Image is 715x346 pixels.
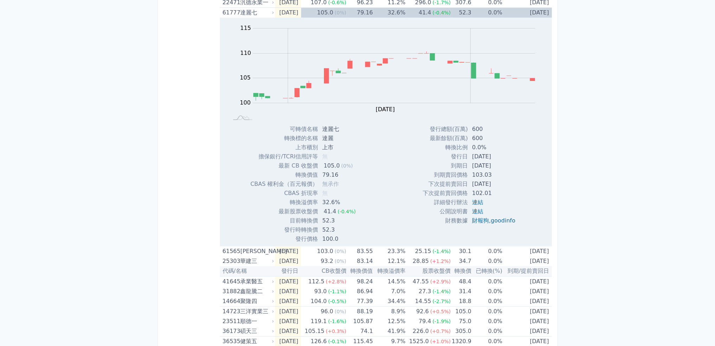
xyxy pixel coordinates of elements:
span: (-1.1%) [328,289,346,294]
td: 75.0 [451,316,471,326]
tspan: 110 [240,50,251,56]
td: 上市 [318,143,361,152]
td: 48.4 [451,276,471,287]
iframe: Chat Widget [680,312,715,346]
td: 下次提前賣回日 [423,180,468,189]
div: 79.4 [417,316,433,326]
th: 到期/提前賣回日 [502,266,551,276]
td: 30.1 [451,246,471,256]
td: [DATE] [275,8,301,18]
div: 25303 [223,256,239,266]
div: 41.4 [417,8,433,18]
td: 轉換比例 [423,143,468,152]
td: 0.0% [471,276,502,287]
td: [DATE] [275,326,301,336]
td: [DATE] [502,276,551,287]
th: 發行日 [275,266,301,276]
td: 下次提前賣回價格 [423,189,468,198]
td: 財務數據 [423,216,468,225]
td: 0.0% [468,143,521,152]
span: (-1.9%) [433,319,451,324]
div: 96.0 [319,307,335,316]
td: [DATE] [468,152,521,161]
div: 承業醫五 [240,277,273,287]
a: goodinfo [491,217,515,224]
span: (0%) [334,309,346,314]
div: 順德一 [240,316,273,326]
td: 到期日 [423,161,468,170]
td: 發行總額(百萬) [423,125,468,134]
td: 轉換標的名稱 [250,134,318,143]
th: 代碼/名稱 [220,266,275,276]
div: 105.0 [322,161,341,170]
span: (-0.5%) [328,298,346,304]
td: [DATE] [275,276,301,287]
td: 發行價格 [250,234,318,244]
span: 無 [322,153,328,160]
td: [DATE] [275,316,301,326]
td: 發行時轉換價 [250,225,318,234]
div: 碩天三 [240,326,273,336]
td: 74.1 [346,326,373,336]
td: 103.03 [468,170,521,180]
td: 8.9% [373,307,406,317]
td: , [468,216,521,225]
span: (-1.4%) [433,289,451,294]
td: [DATE] [275,256,301,266]
td: CBAS 折現率 [250,189,318,198]
span: (+0.3%) [326,328,346,334]
div: 23511 [223,316,239,326]
td: [DATE] [275,307,301,317]
td: 7.0% [373,287,406,296]
td: 305.0 [451,326,471,336]
td: [DATE] [275,246,301,256]
div: 聊天小工具 [680,312,715,346]
th: 轉換溢價率 [373,266,406,276]
th: 轉換價值 [346,266,373,276]
span: (-0.4%) [433,10,451,15]
div: 112.5 [307,277,326,287]
td: 88.19 [346,307,373,317]
td: 發行日 [423,152,468,161]
td: 公開說明書 [423,207,468,216]
div: 27.3 [417,287,433,296]
a: 連結 [472,199,483,206]
td: [DATE] [502,256,551,266]
th: 已轉換(%) [471,266,502,276]
td: 最新 CB 收盤價 [250,161,318,170]
td: 0.0% [471,326,502,336]
div: 36173 [223,326,239,336]
td: 0.0% [471,316,502,326]
td: 詳細發行辦法 [423,198,468,207]
span: (+0.7%) [430,328,451,334]
td: 14.5% [373,276,406,287]
div: 31882 [223,287,239,296]
td: 34.4% [373,296,406,307]
div: 105.15 [303,326,326,336]
div: 28.85 [411,256,430,266]
td: 可轉債名稱 [250,125,318,134]
td: 18.8 [451,296,471,307]
span: (+2.8%) [326,279,346,284]
div: 三洋實業三 [240,307,273,316]
td: [DATE] [502,326,551,336]
span: (0%) [334,10,346,15]
div: 達麗七 [240,8,273,18]
td: 最新股票收盤價 [250,207,318,216]
div: 93.0 [313,287,328,296]
td: 83.14 [346,256,373,266]
div: 104.0 [309,296,328,306]
td: 32.6% [318,198,361,207]
td: 轉換價值 [250,170,318,180]
span: 無 [322,190,328,196]
div: 14.55 [414,296,433,306]
td: [DATE] [502,307,551,317]
span: (0%) [334,249,346,254]
td: 到期賣回價格 [423,170,468,180]
td: 77.39 [346,296,373,307]
tspan: [DATE] [376,106,395,113]
div: 47.55 [411,277,430,287]
span: (+1.2%) [430,258,451,264]
td: 12.1% [373,256,406,266]
div: 聚隆四 [240,296,273,306]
